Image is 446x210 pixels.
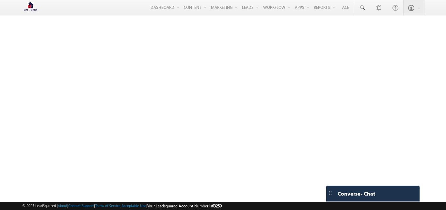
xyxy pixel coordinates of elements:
img: Custom Logo [22,2,39,13]
a: Terms of Service [95,203,120,208]
a: Acceptable Use [121,203,146,208]
a: Contact Support [68,203,94,208]
img: carter-drag [328,190,333,196]
span: Your Leadsquared Account Number is [147,203,222,208]
span: 63259 [212,203,222,208]
span: Converse - Chat [338,191,375,197]
a: About [58,203,67,208]
span: © 2025 LeadSquared | | | | | [22,203,222,209]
